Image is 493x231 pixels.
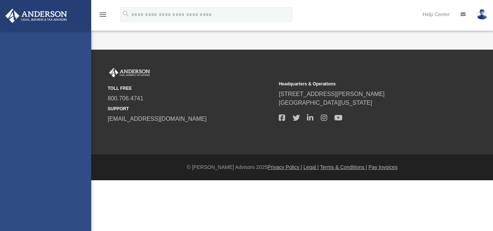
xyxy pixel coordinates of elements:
img: Anderson Advisors Platinum Portal [108,68,151,77]
a: Legal | [304,164,319,170]
div: © [PERSON_NAME] Advisors 2025 [91,163,493,171]
small: Headquarters & Operations [279,81,445,87]
i: search [122,10,130,18]
a: [STREET_ADDRESS][PERSON_NAME] [279,91,385,97]
a: Privacy Policy | [267,164,302,170]
img: Anderson Advisors Platinum Portal [3,9,69,23]
small: TOLL FREE [108,85,274,92]
a: Terms & Conditions | [320,164,367,170]
a: Pay Invoices [369,164,397,170]
a: [EMAIL_ADDRESS][DOMAIN_NAME] [108,116,207,122]
a: menu [99,14,107,19]
a: 800.706.4741 [108,95,143,101]
small: SUPPORT [108,105,274,112]
img: User Pic [477,9,488,20]
a: [GEOGRAPHIC_DATA][US_STATE] [279,100,372,106]
i: menu [99,10,107,19]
